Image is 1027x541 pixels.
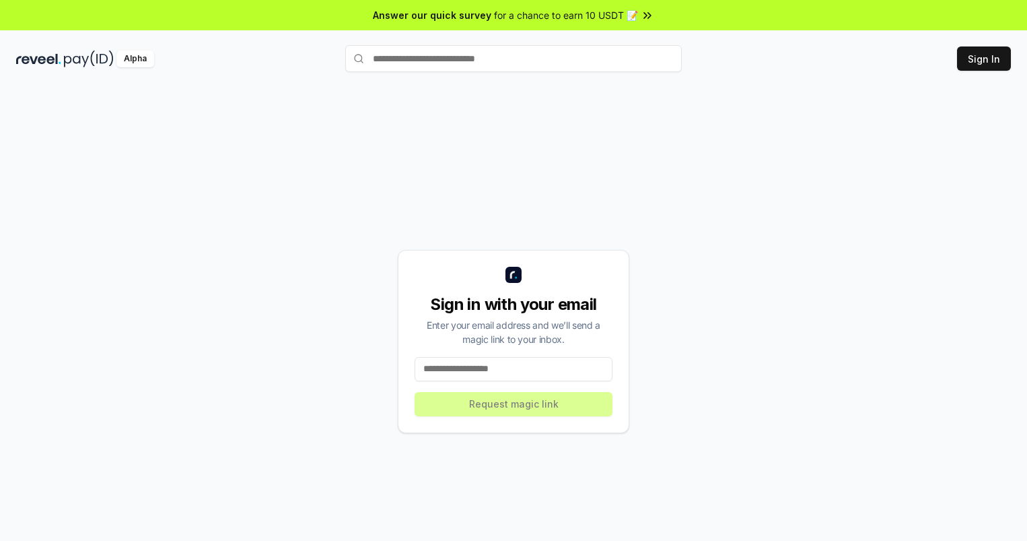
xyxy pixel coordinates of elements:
img: pay_id [64,51,114,67]
div: Alpha [116,51,154,67]
img: reveel_dark [16,51,61,67]
span: Answer our quick survey [373,8,491,22]
img: logo_small [505,267,522,283]
div: Sign in with your email [415,294,612,315]
span: for a chance to earn 10 USDT 📝 [494,8,638,22]
div: Enter your email address and we’ll send a magic link to your inbox. [415,318,612,346]
button: Sign In [957,46,1011,71]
